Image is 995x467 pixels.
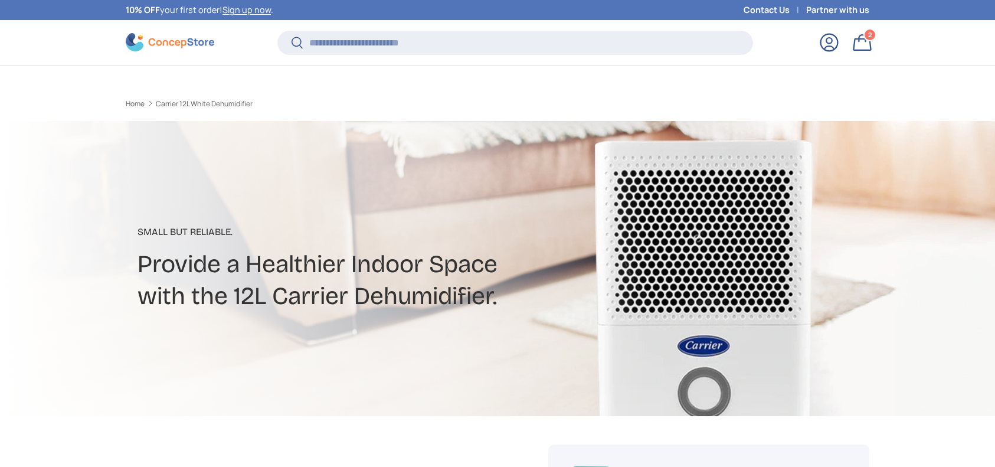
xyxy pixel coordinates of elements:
strong: 10% OFF [126,4,160,15]
p: your first order! . [126,4,273,17]
a: Home [126,100,145,107]
p: Small But Reliable. [138,225,591,239]
h2: Provide a Healthier Indoor Space with the 12L Carrier Dehumidifier. [138,249,591,312]
a: Carrier 12L White Dehumidifier [156,100,253,107]
a: Sign up now [222,4,271,15]
img: ConcepStore [126,33,214,51]
a: Contact Us [744,4,806,17]
nav: Breadcrumbs [126,99,520,109]
a: Partner with us [806,4,869,17]
span: 2 [868,30,872,39]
